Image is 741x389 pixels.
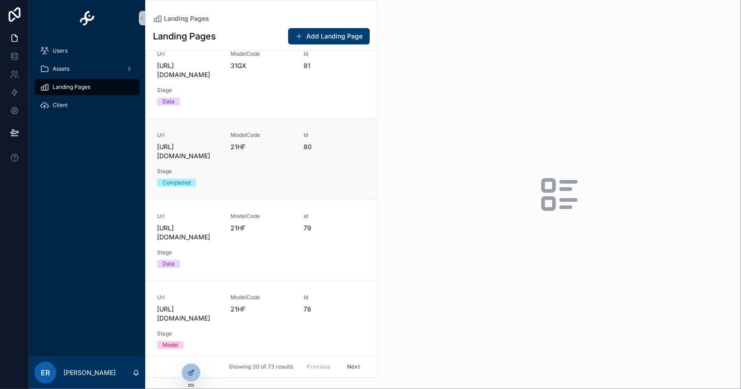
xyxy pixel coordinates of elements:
span: [URL][DOMAIN_NAME] [157,305,220,323]
span: Url [157,294,220,301]
div: Data [162,97,175,106]
a: Url[URL][DOMAIN_NAME]ModelCode31GXId81StageData [146,37,377,118]
span: Users [53,47,68,54]
span: Stage [157,87,220,94]
div: Data [162,260,175,268]
a: Assets [34,61,140,77]
span: 78 [304,305,366,314]
span: Id [304,131,366,139]
span: 21HF [231,305,293,314]
span: [URL][DOMAIN_NAME] [157,224,220,242]
a: Landing Pages [153,14,209,23]
span: ER [41,367,50,378]
span: [URL][DOMAIN_NAME] [157,61,220,79]
span: ModelCode [231,294,293,301]
span: Stage [157,249,220,256]
span: Landing Pages [53,83,90,91]
button: Next [341,360,366,374]
span: Id [304,294,366,301]
p: [PERSON_NAME] [64,368,116,377]
a: Users [34,43,140,59]
span: 79 [304,224,366,233]
span: 21HF [231,224,293,233]
span: ModelCode [231,131,293,139]
span: Id [304,50,366,58]
span: Id [304,213,366,220]
div: scrollable content [29,36,145,356]
h1: Landing Pages [153,30,216,43]
a: Landing Pages [34,79,140,95]
span: 31GX [231,61,293,70]
div: Model [162,341,178,349]
span: Stage [157,330,220,337]
div: Completed [162,179,191,187]
span: Assets [53,65,69,73]
a: Client [34,97,140,113]
img: App logo [80,11,94,25]
span: Stage [157,168,220,175]
span: Url [157,213,220,220]
span: Landing Pages [164,14,209,23]
span: Url [157,50,220,58]
span: 21HF [231,142,293,151]
span: Showing 30 of 73 results [229,363,293,370]
span: [URL][DOMAIN_NAME] [157,142,220,160]
span: Client [53,102,68,109]
a: Url[URL][DOMAIN_NAME]ModelCode21HFId78StageModel [146,281,377,362]
span: ModelCode [231,50,293,58]
span: ModelCode [231,213,293,220]
span: 81 [304,61,366,70]
a: Url[URL][DOMAIN_NAME]ModelCode21HFId80StageCompleted [146,118,377,199]
span: 80 [304,142,366,151]
a: Url[URL][DOMAIN_NAME]ModelCode21HFId79StageData [146,199,377,281]
button: Add Landing Page [288,28,370,44]
span: Url [157,131,220,139]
